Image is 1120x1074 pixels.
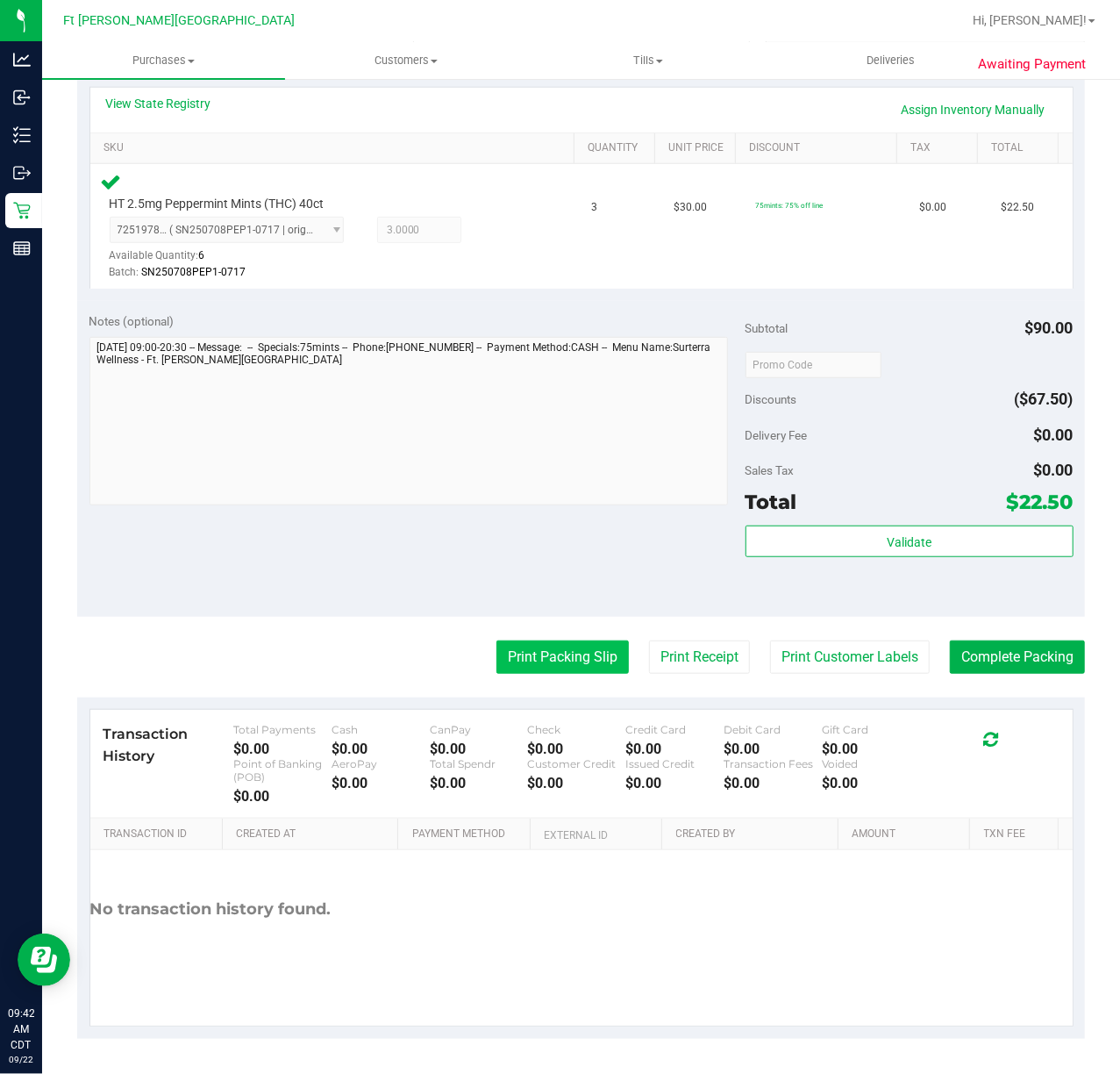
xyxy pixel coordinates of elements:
div: Cash [332,723,430,736]
div: Credit Card [625,723,724,736]
a: Created At [236,827,391,841]
div: $0.00 [430,775,528,791]
span: 75mints: 75% off line [755,201,823,210]
span: $0.00 [1034,461,1074,479]
div: $0.00 [233,788,332,805]
a: Discount [749,141,889,155]
div: $0.00 [625,775,724,791]
inline-svg: Reports [13,240,31,257]
div: $0.00 [233,741,332,757]
p: 09:42 AM CDT [8,1006,34,1053]
a: Total [991,141,1051,155]
div: Voided [822,757,920,770]
span: $22.50 [1001,199,1034,216]
div: $0.00 [430,741,528,757]
a: Deliveries [770,42,1013,79]
div: Debit Card [724,723,822,736]
a: Transaction ID [103,827,216,841]
button: Complete Packing [950,641,1085,674]
div: Issued Credit [625,757,724,770]
div: Transaction Fees [724,757,822,770]
a: Assign Inventory Manually [890,95,1057,125]
div: Customer Credit [528,757,626,770]
span: Hi, [PERSON_NAME]! [973,13,1087,27]
span: Subtotal [745,321,788,335]
div: $0.00 [528,775,626,791]
span: $90.00 [1025,319,1074,337]
div: $0.00 [528,741,626,757]
div: Check [528,723,626,736]
button: Validate [745,526,1074,557]
span: Total [745,490,797,514]
span: Purchases [42,53,285,68]
span: $0.00 [1034,426,1074,444]
a: SKU [103,141,567,155]
a: Amount [852,827,963,841]
a: Unit Price [668,141,728,155]
button: Print Customer Labels [770,641,930,674]
a: Payment Method [412,827,524,841]
a: Created By [676,827,831,841]
span: HT 2.5mg Peppermint Mints (THC) 40ct [110,196,325,212]
span: Delivery Fee [745,428,808,442]
p: 09/22 [8,1053,34,1066]
span: $30.00 [674,199,707,216]
span: Sales Tax [745,463,795,477]
a: Tax [910,141,970,155]
div: AeroPay [332,757,430,770]
span: Customers [286,53,527,68]
div: CanPay [430,723,528,736]
div: $0.00 [332,741,430,757]
inline-svg: Retail [13,202,31,219]
div: No transaction history found. [90,850,332,969]
div: Total Payments [233,723,332,736]
a: Tills [527,42,770,79]
span: $0.00 [919,199,946,216]
inline-svg: Analytics [13,51,31,68]
button: Print Packing Slip [496,641,629,674]
button: Print Receipt [649,641,750,674]
span: SN250708PEP1-0717 [142,266,246,278]
span: Batch: [110,266,139,278]
div: Gift Card [822,723,920,736]
span: Notes (optional) [89,314,175,328]
inline-svg: Inbound [13,89,31,106]
th: External ID [530,819,661,850]
span: $22.50 [1007,490,1074,514]
a: Txn Fee [984,827,1052,841]
div: $0.00 [822,775,920,791]
span: 6 [199,249,205,261]
div: Point of Banking (POB) [233,757,332,784]
a: Customers [285,42,528,79]
span: Ft [PERSON_NAME][GEOGRAPHIC_DATA] [63,13,295,28]
span: Deliveries [843,53,938,68]
a: Quantity [588,141,647,155]
span: 3 [592,199,598,216]
iframe: Resource center [18,934,70,986]
div: $0.00 [822,741,920,757]
span: Discounts [745,383,797,415]
div: $0.00 [625,741,724,757]
span: Awaiting Payment [979,54,1087,75]
inline-svg: Inventory [13,126,31,144]
div: $0.00 [724,775,822,791]
div: Available Quantity: [110,243,356,277]
div: Total Spendr [430,757,528,770]
input: Promo Code [745,352,881,378]
div: $0.00 [332,775,430,791]
span: Validate [887,535,931,549]
div: $0.00 [724,741,822,757]
span: Tills [528,53,769,68]
span: ($67.50) [1015,390,1074,408]
a: View State Registry [106,95,211,112]
inline-svg: Outbound [13,164,31,182]
a: Purchases [42,42,285,79]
